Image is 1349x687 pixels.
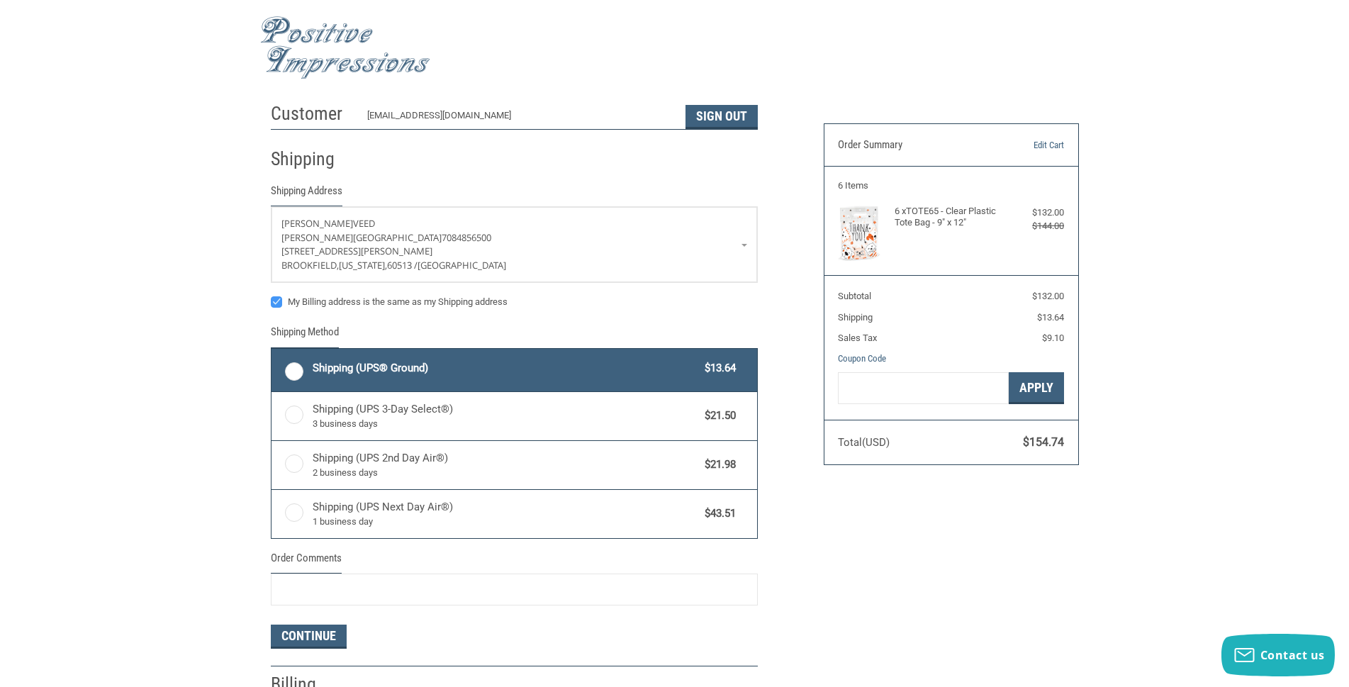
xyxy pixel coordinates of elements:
[260,16,430,79] img: Positive Impressions
[313,515,698,529] span: 1 business day
[838,436,890,449] span: Total (USD)
[387,259,418,272] span: 60513 /
[838,353,886,364] a: Coupon Code
[1032,291,1064,301] span: $132.00
[281,231,442,244] span: [PERSON_NAME][GEOGRAPHIC_DATA]
[271,296,758,308] label: My Billing address is the same as my Shipping address
[698,457,737,473] span: $21.98
[698,360,737,376] span: $13.64
[685,105,758,129] button: Sign Out
[281,245,432,257] span: [STREET_ADDRESS][PERSON_NAME]
[313,450,698,480] span: Shipping (UPS 2nd Day Air®)
[353,217,375,230] span: Veed
[313,499,698,529] span: Shipping (UPS Next Day Air®)
[271,183,342,206] legend: Shipping Address
[313,360,698,376] span: Shipping (UPS® Ground)
[1260,647,1325,663] span: Contact us
[1221,634,1335,676] button: Contact us
[698,506,737,522] span: $43.51
[838,372,1009,404] input: Gift Certificate or Coupon Code
[1009,372,1064,404] button: Apply
[1042,333,1064,343] span: $9.10
[1007,219,1064,233] div: $144.00
[271,625,347,649] button: Continue
[313,401,698,431] span: Shipping (UPS 3-Day Select®)
[838,312,873,323] span: Shipping
[895,206,1004,229] h4: 6 x TOTE65 - Clear Plastic Tote Bag - 9" x 12"
[1023,435,1064,449] span: $154.74
[838,138,992,152] h3: Order Summary
[838,333,877,343] span: Sales Tax
[367,108,671,129] div: [EMAIL_ADDRESS][DOMAIN_NAME]
[313,466,698,480] span: 2 business days
[281,259,339,272] span: Brookfield,
[271,147,354,171] h2: Shipping
[271,324,339,347] legend: Shipping Method
[442,231,491,244] span: 7084856500
[992,138,1064,152] a: Edit Cart
[271,102,354,125] h2: Customer
[1007,206,1064,220] div: $132.00
[272,207,757,282] a: Enter or select a different address
[838,291,871,301] span: Subtotal
[698,408,737,424] span: $21.50
[418,259,506,272] span: [GEOGRAPHIC_DATA]
[1037,312,1064,323] span: $13.64
[271,550,342,574] legend: Order Comments
[281,217,353,230] span: [PERSON_NAME]
[838,180,1064,191] h3: 6 Items
[313,417,698,431] span: 3 business days
[339,259,387,272] span: [US_STATE],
